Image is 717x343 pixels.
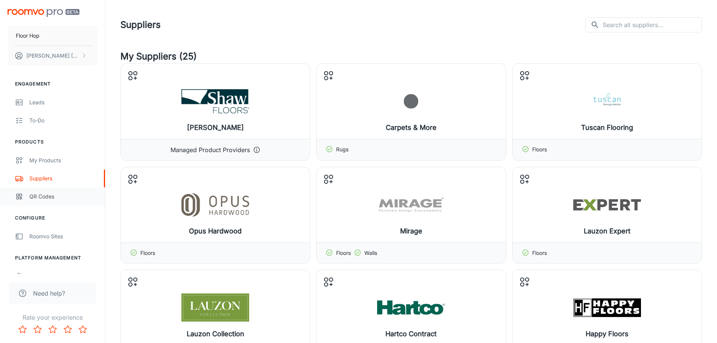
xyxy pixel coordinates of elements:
img: Shaw [181,86,249,116]
p: Floor Hop [16,32,40,40]
button: Rate 4 star [60,322,75,337]
span: Need help? [33,289,65,298]
h6: [PERSON_NAME] [187,122,244,133]
button: Rate 3 star [45,322,60,337]
div: User Administration [29,272,97,280]
p: Managed Product Providers [170,145,250,154]
p: Floors [532,249,547,257]
div: QR Codes [29,192,97,201]
div: Suppliers [29,174,97,183]
p: Floors [532,145,547,154]
p: Rugs [336,145,349,154]
div: Roomvo Sites [29,232,97,241]
h1: Suppliers [120,18,161,32]
p: Floors [140,249,155,257]
p: [PERSON_NAME] [PERSON_NAME] [26,52,79,60]
button: [PERSON_NAME] [PERSON_NAME] [8,46,97,66]
div: My Products [29,156,97,165]
button: Rate 5 star [75,322,90,337]
h4: My Suppliers (25) [120,50,702,63]
input: Search all suppliers... [603,17,702,32]
p: Walls [364,249,377,257]
button: Rate 2 star [30,322,45,337]
p: Floors [336,249,351,257]
p: Rate your experience [6,313,99,322]
div: To-do [29,116,97,125]
img: Roomvo PRO Beta [8,9,79,17]
button: Floor Hop [8,26,97,46]
button: Rate 1 star [15,322,30,337]
div: Leads [29,98,97,107]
